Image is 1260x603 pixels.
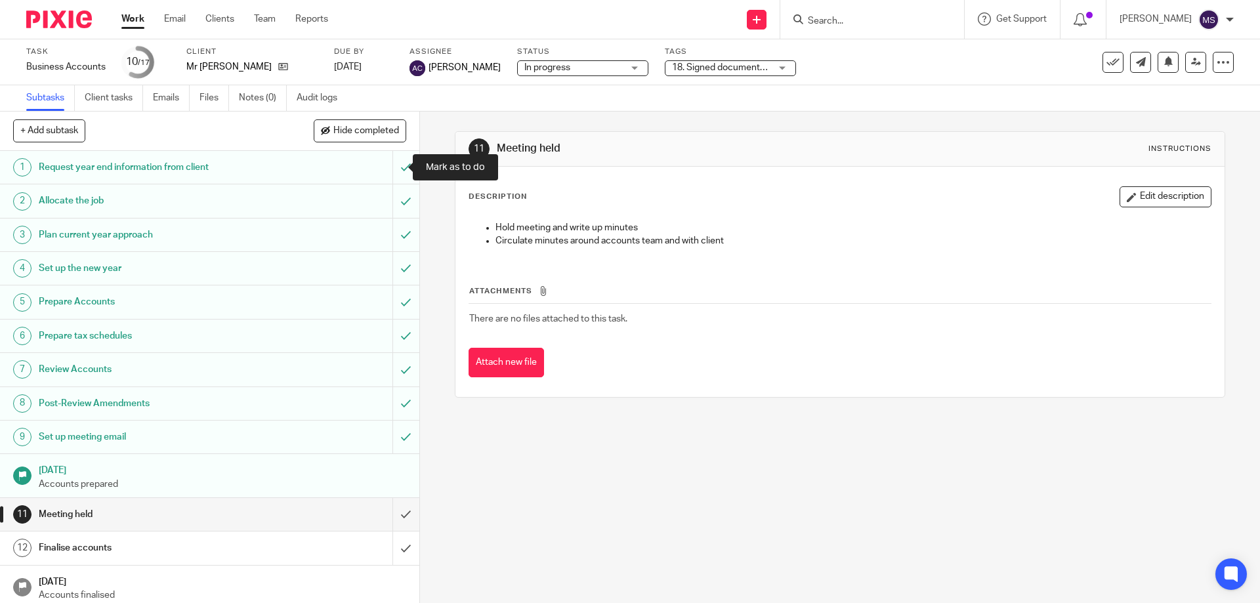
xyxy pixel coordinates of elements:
img: svg%3E [409,60,425,76]
a: Work [121,12,144,26]
button: Edit description [1120,186,1211,207]
div: 9 [13,428,31,446]
a: Reports [295,12,328,26]
a: Team [254,12,276,26]
div: 8 [13,394,31,413]
a: Email [164,12,186,26]
small: /17 [138,59,150,66]
h1: Meeting held [39,505,266,524]
div: 10 [126,54,150,70]
a: Client tasks [85,85,143,111]
a: Audit logs [297,85,347,111]
span: There are no files attached to this task. [469,314,627,323]
img: Pixie [26,10,92,28]
span: 18. Signed documents received [672,63,803,72]
p: Hold meeting and write up minutes [495,221,1210,234]
a: Clients [205,12,234,26]
p: Mr [PERSON_NAME] [186,60,272,73]
div: 11 [469,138,490,159]
span: [PERSON_NAME] [429,61,501,74]
h1: Allocate the job [39,191,266,211]
span: Get Support [996,14,1047,24]
h1: Set up meeting email [39,427,266,447]
div: 11 [13,505,31,524]
h1: [DATE] [39,461,406,477]
p: [PERSON_NAME] [1120,12,1192,26]
input: Search [807,16,925,28]
p: Description [469,192,527,202]
h1: Plan current year approach [39,225,266,245]
h1: Meeting held [497,142,868,156]
div: 2 [13,192,31,211]
h1: Finalise accounts [39,538,266,558]
label: Tags [665,47,796,57]
img: svg%3E [1198,9,1219,30]
span: In progress [524,63,570,72]
span: [DATE] [334,62,362,72]
p: Accounts finalised [39,589,406,602]
a: Emails [153,85,190,111]
label: Client [186,47,318,57]
span: Hide completed [333,126,399,136]
div: 6 [13,327,31,345]
h1: Prepare tax schedules [39,326,266,346]
p: Circulate minutes around accounts team and with client [495,234,1210,247]
p: Accounts prepared [39,478,406,491]
h1: Request year end information from client [39,157,266,177]
button: + Add subtask [13,119,85,142]
div: 5 [13,293,31,312]
div: 3 [13,226,31,244]
label: Due by [334,47,393,57]
a: Notes (0) [239,85,287,111]
h1: Set up the new year [39,259,266,278]
label: Assignee [409,47,501,57]
div: Business Accounts [26,60,106,73]
button: Hide completed [314,119,406,142]
h1: [DATE] [39,572,406,589]
h1: Post-Review Amendments [39,394,266,413]
div: 12 [13,539,31,557]
h1: Review Accounts [39,360,266,379]
h1: Prepare Accounts [39,292,266,312]
a: Files [199,85,229,111]
a: Subtasks [26,85,75,111]
div: Instructions [1148,144,1211,154]
label: Task [26,47,106,57]
span: Attachments [469,287,532,295]
div: 1 [13,158,31,177]
label: Status [517,47,648,57]
div: 4 [13,259,31,278]
button: Attach new file [469,348,544,377]
div: 7 [13,360,31,379]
